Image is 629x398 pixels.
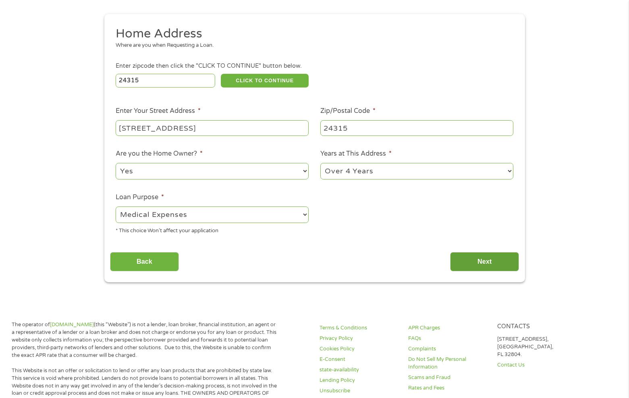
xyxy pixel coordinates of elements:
[320,345,399,353] a: Cookies Policy
[320,356,399,363] a: E-Consent
[320,366,399,374] a: state-availability
[116,193,164,202] label: Loan Purpose
[497,361,576,369] a: Contact Us
[320,335,399,342] a: Privacy Policy
[116,74,215,88] input: Enter Zipcode (e.g 01510)
[116,107,201,115] label: Enter Your Street Address
[50,321,94,328] a: [DOMAIN_NAME]
[320,377,399,384] a: Lending Policy
[116,150,203,158] label: Are you the Home Owner?
[116,224,309,235] div: * This choice Won’t affect your application
[450,252,519,272] input: Next
[408,324,487,332] a: APR Charges
[110,252,179,272] input: Back
[12,321,278,359] p: The operator of (this “Website”) is not a lender, loan broker, financial institution, an agent or...
[408,335,487,342] a: FAQs
[497,335,576,358] p: [STREET_ADDRESS], [GEOGRAPHIC_DATA], FL 32804.
[408,374,487,381] a: Scams and Fraud
[320,324,399,332] a: Terms & Conditions
[408,384,487,392] a: Rates and Fees
[408,345,487,353] a: Complaints
[116,62,513,71] div: Enter zipcode then click the "CLICK TO CONTINUE" button below.
[116,42,507,50] div: Where are you when Requesting a Loan.
[320,107,376,115] label: Zip/Postal Code
[320,150,392,158] label: Years at This Address
[116,120,309,135] input: 1 Main Street
[116,26,507,42] h2: Home Address
[320,387,399,395] a: Unsubscribe
[408,356,487,371] a: Do Not Sell My Personal Information
[497,323,576,331] h4: Contacts
[221,74,309,88] button: CLICK TO CONTINUE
